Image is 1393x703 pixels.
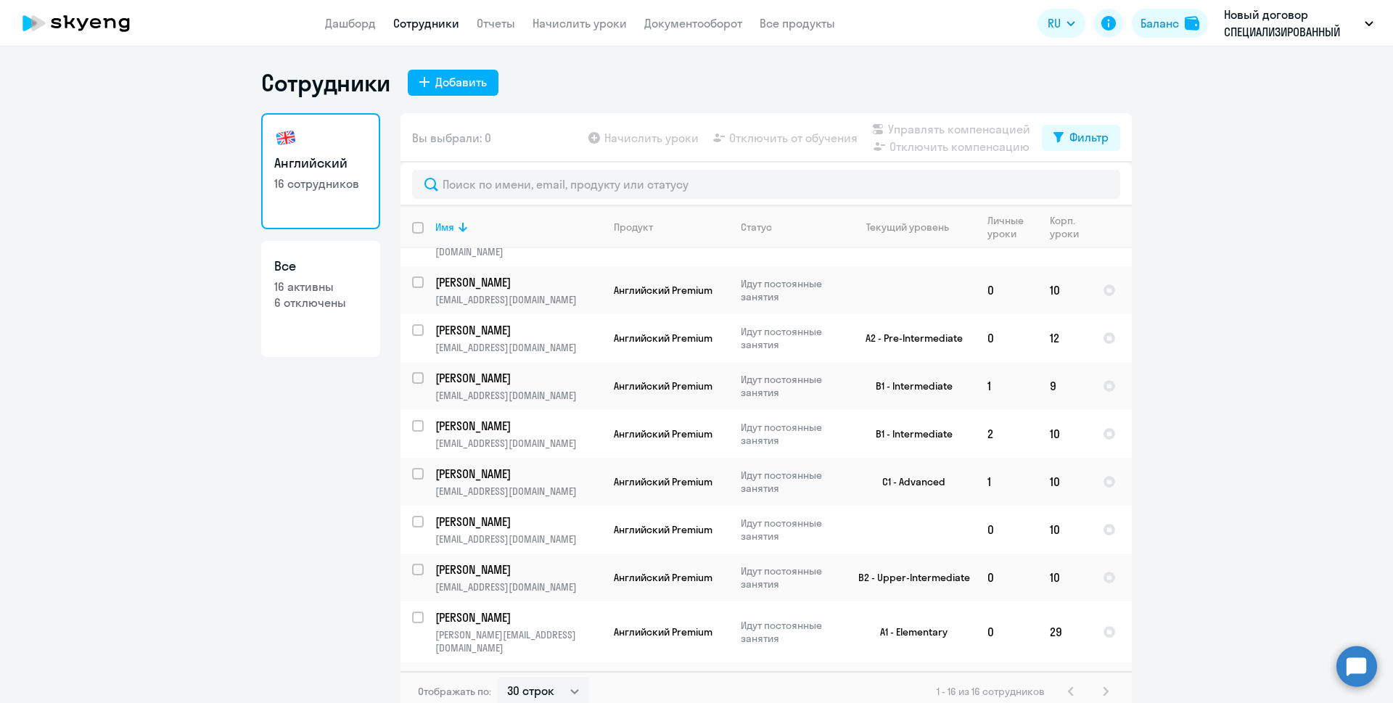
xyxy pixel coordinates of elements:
div: Личные уроки [987,214,1037,240]
div: Имя [435,221,454,234]
p: [EMAIL_ADDRESS][DOMAIN_NAME] [435,485,601,498]
p: [EMAIL_ADDRESS][DOMAIN_NAME] [435,293,601,306]
td: 10 [1038,554,1091,601]
span: Вы выбрали: 0 [412,129,491,147]
span: RU [1048,15,1061,32]
div: Статус [741,221,772,234]
a: Дашборд [325,16,376,30]
p: Новый договор СПЕЦИАЛИЗИРОВАННЫЙ ДЕПОЗИТАРИЙ ИНФИНИТУМ, СПЕЦИАЛИЗИРОВАННЫЙ ДЕПОЗИТАРИЙ ИНФИНИТУМ, АО [1224,6,1359,41]
h3: Все [274,257,367,276]
div: Добавить [435,73,487,91]
button: Фильтр [1042,125,1120,151]
p: [EMAIL_ADDRESS][DOMAIN_NAME] [435,341,601,354]
td: 0 [976,601,1038,662]
a: [PERSON_NAME] [435,370,601,386]
td: 0 [976,314,1038,362]
td: 12 [1038,314,1091,362]
td: B2 - Upper-Intermediate [841,554,976,601]
p: [EMAIL_ADDRESS][DOMAIN_NAME] [435,389,601,402]
p: Идут постоянные занятия [741,277,840,303]
a: [PERSON_NAME] [435,274,601,290]
a: [PERSON_NAME] [435,670,601,686]
p: Идут постоянные занятия [741,619,840,645]
p: [EMAIL_ADDRESS][DOMAIN_NAME] [435,437,601,450]
input: Поиск по имени, email, продукту или статусу [412,170,1120,199]
p: [PERSON_NAME] [435,322,599,338]
a: Документооборот [644,16,742,30]
button: Новый договор СПЕЦИАЛИЗИРОВАННЫЙ ДЕПОЗИТАРИЙ ИНФИНИТУМ, СПЕЦИАЛИЗИРОВАННЫЙ ДЕПОЗИТАРИЙ ИНФИНИТУМ, АО [1217,6,1381,41]
div: Текущий уровень [866,221,949,234]
a: [PERSON_NAME] [435,418,601,434]
span: Английский Premium [614,625,712,638]
td: 0 [976,554,1038,601]
span: Английский Premium [614,571,712,584]
a: Сотрудники [393,16,459,30]
a: [PERSON_NAME] [435,562,601,577]
div: Баланс [1141,15,1179,32]
p: Идут постоянные занятия [741,517,840,543]
div: Продукт [614,221,728,234]
p: 16 активны [274,279,367,295]
td: 1 [976,362,1038,410]
p: 6 отключены [274,295,367,311]
span: 1 - 16 из 16 сотрудников [937,685,1045,698]
td: 10 [1038,410,1091,458]
a: [PERSON_NAME] [435,466,601,482]
p: [PERSON_NAME] [435,562,599,577]
a: Все продукты [760,16,835,30]
span: Английский Premium [614,332,712,345]
span: Английский Premium [614,284,712,297]
p: [PERSON_NAME] [435,418,599,434]
p: [EMAIL_ADDRESS][DOMAIN_NAME] [435,533,601,546]
p: Идут постоянные занятия [741,373,840,399]
td: 0 [976,506,1038,554]
div: Продукт [614,221,653,234]
h3: Английский [274,154,367,173]
td: 10 [1038,506,1091,554]
p: [PERSON_NAME] [435,609,599,625]
div: Личные уроки [987,214,1028,240]
button: RU [1037,9,1085,38]
div: Корп. уроки [1050,214,1090,240]
td: A1 - Elementary [841,601,976,662]
td: 29 [1038,601,1091,662]
a: [PERSON_NAME] [435,514,601,530]
td: 9 [1038,362,1091,410]
td: B1 - Intermediate [841,410,976,458]
p: Идут постоянные занятия [741,469,840,495]
td: B1 - Intermediate [841,362,976,410]
a: Начислить уроки [533,16,627,30]
span: Английский Premium [614,523,712,536]
p: [PERSON_NAME] [435,670,599,686]
td: 0 [976,266,1038,314]
p: [PERSON_NAME] [435,370,599,386]
div: Текущий уровень [852,221,975,234]
h1: Сотрудники [261,68,390,97]
div: Корп. уроки [1050,214,1081,240]
td: A2 - Pre-Intermediate [841,314,976,362]
a: Английский16 сотрудников [261,113,380,229]
div: Имя [435,221,601,234]
p: Идут постоянные занятия [741,325,840,351]
a: Все16 активны6 отключены [261,241,380,357]
span: Английский Premium [614,379,712,392]
p: 16 сотрудников [274,176,367,192]
span: Отображать по: [418,685,491,698]
p: [PERSON_NAME] [435,466,599,482]
a: Отчеты [477,16,515,30]
td: C1 - Advanced [841,458,976,506]
a: [PERSON_NAME] [435,609,601,625]
p: [PERSON_NAME] [435,274,599,290]
p: Идут постоянные занятия [741,421,840,447]
td: 10 [1038,266,1091,314]
td: 1 [976,458,1038,506]
span: Английский Premium [614,427,712,440]
p: [PERSON_NAME] [435,514,599,530]
button: Добавить [408,70,498,96]
p: Идут постоянные занятия [741,564,840,591]
p: [PERSON_NAME][EMAIL_ADDRESS][DOMAIN_NAME] [435,628,601,654]
button: Балансbalance [1132,9,1208,38]
div: Фильтр [1069,128,1109,146]
img: balance [1185,16,1199,30]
